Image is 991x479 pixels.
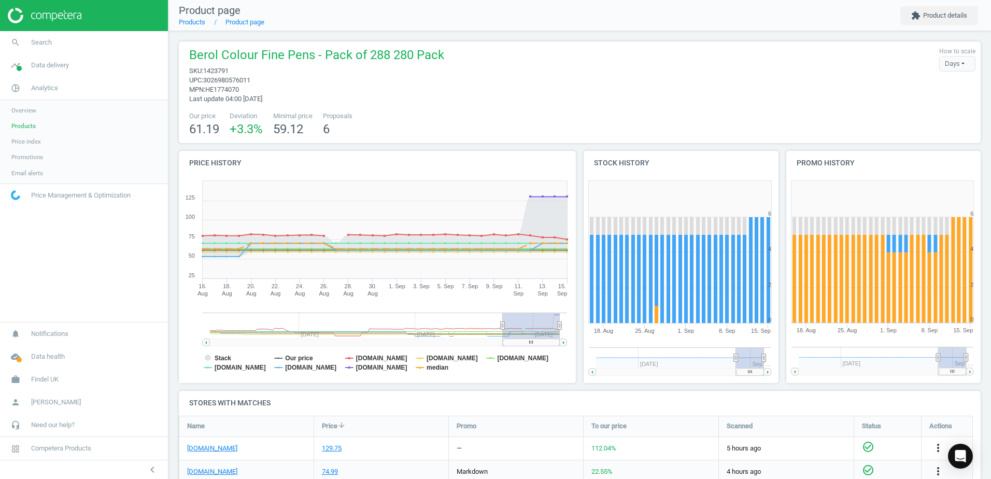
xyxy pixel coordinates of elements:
i: extension [911,11,921,20]
i: cloud_done [6,347,25,367]
tspan: 18. Aug [796,328,815,334]
tspan: Sep [557,290,568,297]
text: 0 [970,317,973,323]
tspan: 1. Sep [880,328,897,334]
tspan: 25. Aug [635,328,654,334]
span: 1423791 [203,67,229,75]
tspan: 26. [320,283,328,289]
span: Products [11,122,36,130]
span: Actions [929,421,952,431]
tspan: Our price [285,355,313,362]
i: headset_mic [6,415,25,435]
tspan: 25. Aug [838,328,857,334]
text: 4 [970,246,973,252]
span: Findel UK [31,375,59,384]
tspan: Aug [343,290,353,297]
tspan: 24. [296,283,304,289]
span: Notifications [31,329,68,339]
tspan: [DOMAIN_NAME] [356,355,407,362]
span: sku : [189,67,203,75]
i: check_circle_outline [862,464,874,476]
tspan: Sep [537,290,548,297]
i: timeline [6,55,25,75]
i: arrow_downward [337,421,346,429]
span: Scanned [727,421,753,431]
i: chevron_left [146,463,159,476]
tspan: 30. [369,283,376,289]
span: Data delivery [31,61,69,70]
span: Deviation [230,111,263,121]
tspan: 5. Sep [437,283,454,289]
span: Berol Colour Fine Pens - Pack of 288 280 Pack [189,47,444,66]
a: Product page [225,18,264,26]
div: Open Intercom Messenger [948,444,973,469]
i: search [6,33,25,52]
text: 75 [189,233,195,239]
div: Days [939,56,975,72]
tspan: Aug [197,290,208,297]
tspan: Aug [319,290,330,297]
span: Our price [189,111,219,121]
span: +3.3 % [230,122,263,136]
span: Email alerts [11,169,43,177]
button: extensionProduct details [900,6,978,25]
span: Product page [179,4,240,17]
button: more_vert [932,465,944,478]
span: Price Management & Optimization [31,191,131,200]
span: Promo [457,421,476,431]
h4: Promo history [786,151,981,175]
text: 6 [970,210,973,217]
span: Price index [11,137,41,146]
span: HE1774070 [205,86,239,93]
i: person [6,392,25,412]
div: 129.75 [322,444,342,453]
img: wGWNvw8QSZomAAAAABJRU5ErkJggg== [11,190,20,200]
span: To our price [591,421,627,431]
span: markdown [457,468,488,475]
i: more_vert [932,465,944,477]
span: Data health [31,352,65,361]
span: Name [187,421,205,431]
tspan: [DOMAIN_NAME] [215,364,266,371]
tspan: Aug [246,290,257,297]
tspan: Sep [513,290,523,297]
span: 6 [323,122,330,136]
tspan: 15. Sep [751,328,771,334]
i: check_circle_outline [862,441,874,453]
tspan: 9. Sep [486,283,502,289]
tspan: 3. Sep [413,283,430,289]
button: more_vert [932,442,944,455]
tspan: [DOMAIN_NAME] [427,355,478,362]
tspan: 18. [223,283,231,289]
span: Proposals [323,111,352,121]
text: 6 [768,210,771,217]
tspan: [DOMAIN_NAME] [356,364,407,371]
span: 59.12 [273,122,303,136]
tspan: median [427,364,448,371]
tspan: 22. [272,283,279,289]
span: Last update 04:00 [DATE] [189,95,262,103]
span: Analytics [31,83,58,93]
tspan: Aug [295,290,305,297]
text: 25 [189,272,195,278]
i: work [6,370,25,389]
span: 61.19 [189,122,219,136]
tspan: 15. [558,283,566,289]
span: Search [31,38,52,47]
div: — [457,444,462,453]
span: Price [322,421,337,431]
a: [DOMAIN_NAME] [187,444,237,453]
span: Competera Products [31,444,91,453]
tspan: 1. Sep [677,328,694,334]
span: Need our help? [31,420,75,430]
div: 74.99 [322,467,338,476]
span: Status [862,421,881,431]
span: 3026980576011 [203,76,250,84]
tspan: 8. Sep [719,328,735,334]
button: chevron_left [139,463,165,476]
tspan: 28. [345,283,352,289]
text: 2 [970,281,973,288]
tspan: 13. [539,283,546,289]
tspan: 20. [247,283,255,289]
h4: Stock history [584,151,778,175]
